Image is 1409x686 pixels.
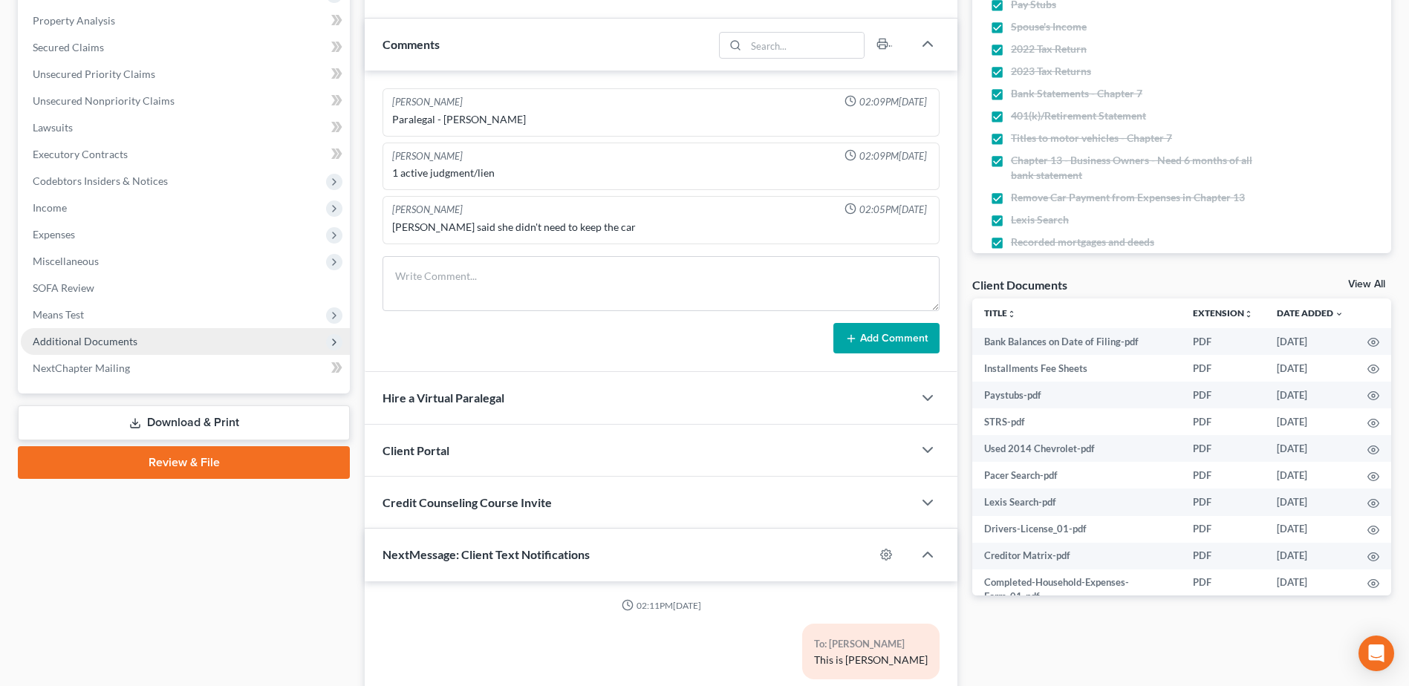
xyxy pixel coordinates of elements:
[1265,328,1356,355] td: [DATE]
[21,114,350,141] a: Lawsuits
[972,408,1181,435] td: STRS-pdf
[833,323,940,354] button: Add Comment
[1181,382,1265,408] td: PDF
[814,653,928,667] div: This is [PERSON_NAME]
[972,569,1181,610] td: Completed-Household-Expenses-Form_01-pdf
[1011,108,1146,123] span: 401(k)/Retirement Statement
[1193,307,1253,318] a: Extensionunfold_more
[33,362,130,374] span: NextChapter Mailing
[1265,462,1356,489] td: [DATE]
[1011,19,1087,34] span: Spouse's Income
[1358,636,1394,671] div: Open Intercom Messenger
[859,149,927,163] span: 02:09PM[DATE]
[972,435,1181,462] td: Used 2014 Chevrolet-pdf
[1335,310,1344,318] i: expand_more
[1181,516,1265,543] td: PDF
[392,166,930,180] div: 1 active judgment/lien
[859,203,927,217] span: 02:05PM[DATE]
[392,149,463,163] div: [PERSON_NAME]
[383,599,940,612] div: 02:11PM[DATE]
[1011,190,1245,205] span: Remove Car Payment from Expenses in Chapter 13
[33,281,94,294] span: SOFA Review
[18,405,350,440] a: Download & Print
[859,95,927,109] span: 02:09PM[DATE]
[1011,42,1087,56] span: 2022 Tax Return
[1181,462,1265,489] td: PDF
[33,14,115,27] span: Property Analysis
[33,148,128,160] span: Executory Contracts
[1011,86,1142,101] span: Bank Statements - Chapter 7
[972,516,1181,543] td: Drivers-License_01-pdf
[1011,64,1091,79] span: 2023 Tax Returns
[1011,212,1069,227] span: Lexis Search
[1011,131,1172,146] span: Titles to motor vehicles - Chapter 7
[1265,435,1356,462] td: [DATE]
[383,443,449,457] span: Client Portal
[21,355,350,382] a: NextChapter Mailing
[21,7,350,34] a: Property Analysis
[972,462,1181,489] td: Pacer Search-pdf
[392,112,930,127] div: Paralegal - [PERSON_NAME]
[21,141,350,168] a: Executory Contracts
[1265,355,1356,382] td: [DATE]
[1265,569,1356,610] td: [DATE]
[1011,153,1274,183] span: Chapter 13 - Business Owners - Need 6 months of all bank statement
[1244,310,1253,318] i: unfold_more
[972,277,1067,293] div: Client Documents
[1011,235,1154,249] span: Recorded mortgages and deeds
[972,382,1181,408] td: Paystubs-pdf
[33,335,137,347] span: Additional Documents
[392,203,463,217] div: [PERSON_NAME]
[33,68,155,80] span: Unsecured Priority Claims
[383,495,552,509] span: Credit Counseling Course Invite
[33,41,104,53] span: Secured Claims
[1181,489,1265,515] td: PDF
[1181,435,1265,462] td: PDF
[33,121,73,134] span: Lawsuits
[746,33,864,58] input: Search...
[972,489,1181,515] td: Lexis Search-pdf
[33,308,84,321] span: Means Test
[21,275,350,301] a: SOFA Review
[1181,355,1265,382] td: PDF
[21,61,350,88] a: Unsecured Priority Claims
[383,547,590,561] span: NextMessage: Client Text Notifications
[1181,543,1265,569] td: PDF
[392,220,930,235] div: [PERSON_NAME] said she didn't need to keep the car
[1181,408,1265,435] td: PDF
[33,174,168,187] span: Codebtors Insiders & Notices
[972,543,1181,569] td: Creditor Matrix-pdf
[984,307,1016,318] a: Titleunfold_more
[1007,310,1016,318] i: unfold_more
[383,391,504,405] span: Hire a Virtual Paralegal
[21,88,350,114] a: Unsecured Nonpriority Claims
[1265,516,1356,543] td: [DATE]
[1181,328,1265,355] td: PDF
[972,355,1181,382] td: Installments Fee Sheets
[21,34,350,61] a: Secured Claims
[33,94,175,107] span: Unsecured Nonpriority Claims
[33,228,75,241] span: Expenses
[1265,408,1356,435] td: [DATE]
[1181,569,1265,610] td: PDF
[33,201,67,214] span: Income
[33,255,99,267] span: Miscellaneous
[814,636,928,653] div: To: [PERSON_NAME]
[1265,382,1356,408] td: [DATE]
[383,37,440,51] span: Comments
[1265,543,1356,569] td: [DATE]
[18,446,350,479] a: Review & File
[1277,307,1344,318] a: Date Added expand_more
[1348,279,1385,290] a: View All
[1265,489,1356,515] td: [DATE]
[972,328,1181,355] td: Bank Balances on Date of Filing-pdf
[392,95,463,109] div: [PERSON_NAME]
